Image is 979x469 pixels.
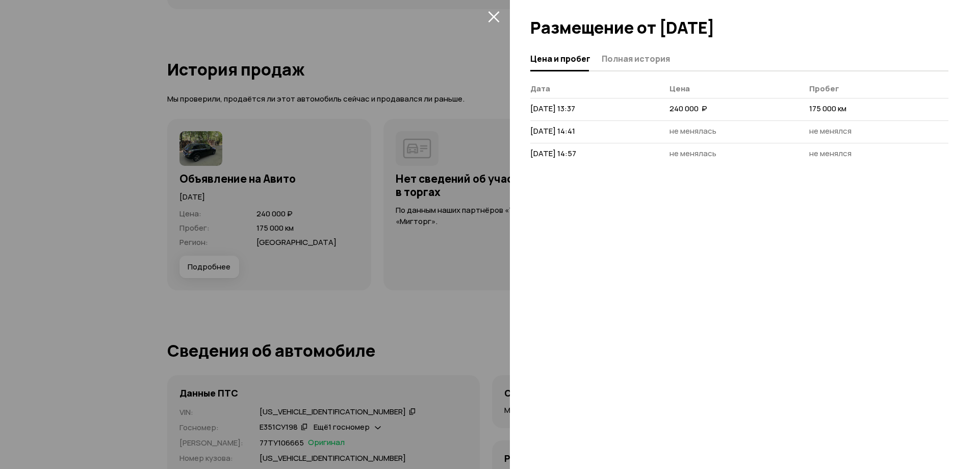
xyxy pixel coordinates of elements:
span: не менялся [809,148,852,159]
span: [DATE] 14:57 [530,148,576,159]
span: Цена и пробег [530,54,590,64]
span: не менялся [809,126,852,136]
span: 240 000 ₽ [669,103,707,114]
span: не менялась [669,148,716,159]
span: Полная история [602,54,670,64]
span: Цена [669,83,690,94]
span: не менялась [669,126,716,136]
button: закрыть [485,8,502,24]
span: 175 000 км [809,103,846,114]
span: [DATE] 14:41 [530,126,575,136]
span: Пробег [809,83,839,94]
span: [DATE] 13:37 [530,103,575,114]
span: Дата [530,83,550,94]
